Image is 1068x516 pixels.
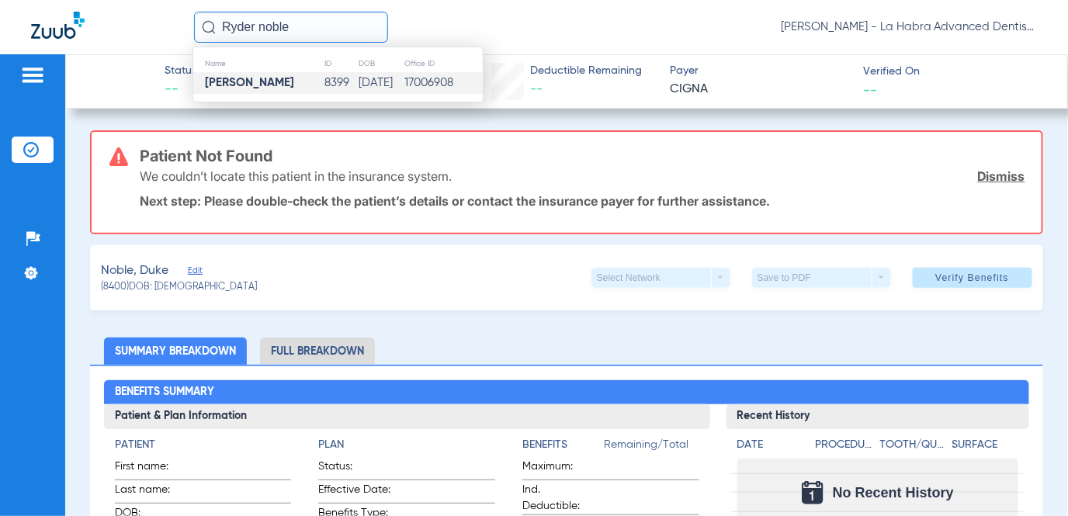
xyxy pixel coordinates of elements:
span: -- [863,81,877,98]
td: [DATE] [358,72,404,94]
th: Name [193,55,324,72]
span: Deductible Remaining [530,63,642,79]
app-breakdown-title: Date [737,437,803,459]
span: Verified On [863,64,1042,80]
app-breakdown-title: Procedure [816,437,875,459]
a: Dismiss [978,168,1025,184]
app-breakdown-title: Surface [952,437,1018,459]
h4: Patient [115,437,292,453]
h3: Recent History [726,404,1029,429]
span: [PERSON_NAME] - La Habra Advanced Dentistry | Unison Dental Group [781,19,1037,35]
app-breakdown-title: Benefits [522,437,604,459]
h2: Benefits Summary [104,380,1029,405]
span: First name: [115,459,191,480]
th: Office ID [404,55,483,72]
span: Verify Benefits [935,272,1009,284]
th: DOB [358,55,404,72]
iframe: Chat Widget [990,442,1068,516]
h3: Patient & Plan Information [104,404,710,429]
span: Ind. Deductible: [522,482,598,514]
span: Edit [188,265,202,280]
span: -- [165,80,196,99]
img: error-icon [109,147,128,166]
span: Payer [670,63,849,79]
td: 17006908 [404,72,483,94]
img: hamburger-icon [20,66,45,85]
h4: Procedure [816,437,875,453]
h3: Patient Not Found [140,148,1025,164]
h4: Date [737,437,803,453]
img: Calendar [802,481,824,504]
span: Last name: [115,482,191,503]
span: (8400) DOB: [DEMOGRAPHIC_DATA] [101,281,257,295]
th: ID [324,55,358,72]
span: Remaining/Total [604,437,699,459]
strong: [PERSON_NAME] [205,77,294,88]
span: Status: [318,459,394,480]
span: No Recent History [833,485,954,500]
li: Full Breakdown [260,338,375,365]
span: Noble, Duke [101,261,168,281]
h4: Benefits [522,437,604,453]
li: Summary Breakdown [104,338,247,365]
span: -- [530,83,543,95]
button: Verify Benefits [913,268,1032,288]
img: Zuub Logo [31,12,85,39]
app-breakdown-title: Tooth/Quad [880,437,947,459]
h4: Plan [318,437,495,453]
span: Effective Date: [318,482,394,503]
img: Search Icon [202,20,216,34]
td: 8399 [324,72,358,94]
input: Search for patients [194,12,388,43]
p: We couldn’t locate this patient in the insurance system. [140,168,452,184]
span: Maximum: [522,459,598,480]
p: Next step: Please double-check the patient’s details or contact the insurance payer for further a... [140,193,1025,209]
h4: Surface [952,437,1018,453]
h4: Tooth/Quad [880,437,947,453]
span: Status [165,63,196,79]
span: CIGNA [670,80,849,99]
